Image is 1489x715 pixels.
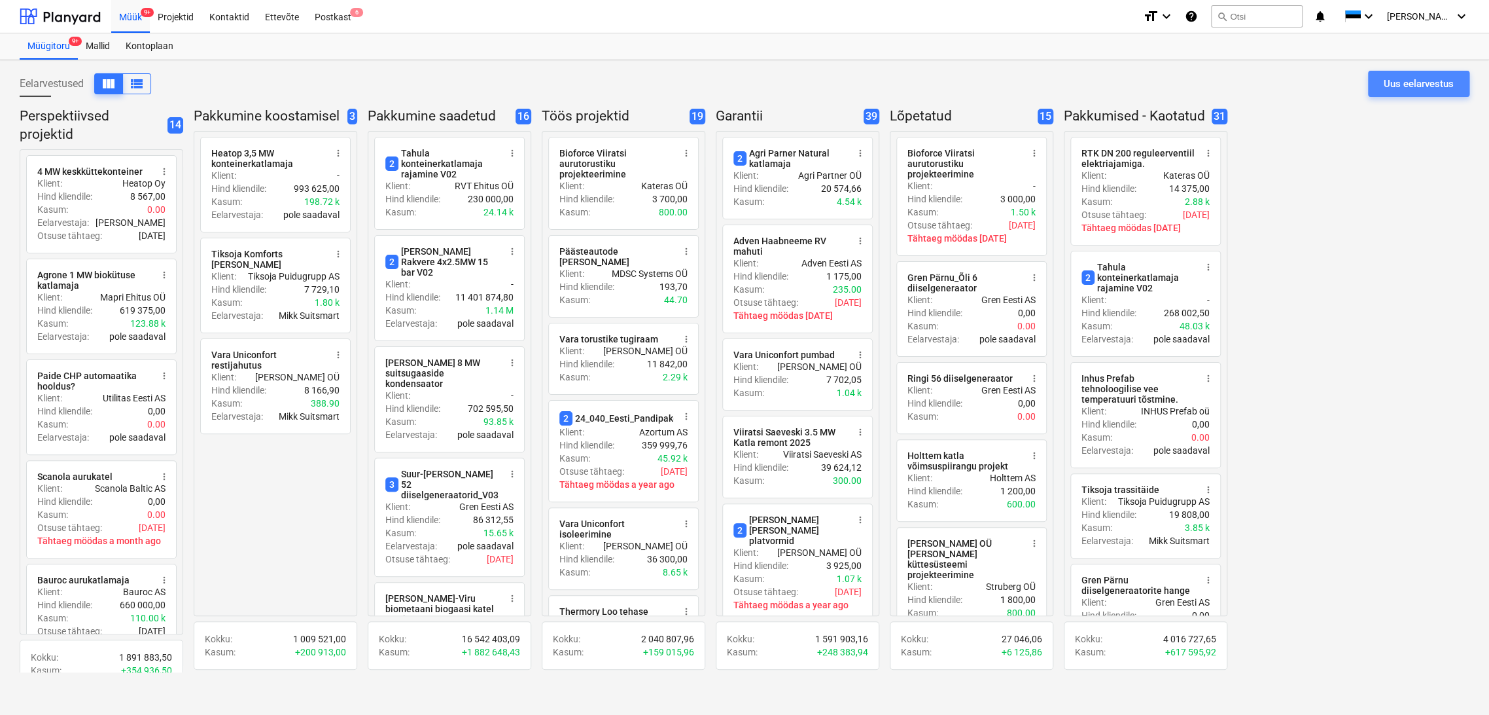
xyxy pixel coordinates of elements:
[837,195,862,208] p: 4.54 k
[1153,333,1210,346] p: pole saadaval
[459,500,514,513] p: Gren Eesti AS
[559,452,590,465] p: Kasum :
[681,246,692,257] span: more_vert
[304,195,340,208] p: 198.72 k
[385,389,410,402] p: Klient :
[1081,262,1195,293] div: Tahula konteinerkatlamaja rajamine V02
[801,257,862,270] p: Adven Eesti AS
[385,246,499,278] div: [PERSON_NAME] Rakvere 4x2.5MW 15 bar V02
[385,402,440,415] p: Hind kliendile :
[907,333,959,346] p: Eelarvestaja :
[20,73,151,94] div: Eelarvestused
[798,169,862,182] p: Agri Partner OÜ
[37,471,113,482] div: Scanola aurukatel
[733,350,835,360] div: Vara Uniconfort pumbad
[96,216,166,229] p: [PERSON_NAME]
[37,190,92,203] p: Hind kliendile :
[907,373,1013,384] div: Ringi 56 diiselgeneraator
[483,206,514,219] p: 24.14 k
[559,426,584,439] p: Klient :
[663,371,688,384] p: 2.29 k
[1203,373,1214,384] span: more_vert
[821,461,862,474] p: 39 624,12
[37,431,89,444] p: Eelarvestaja :
[907,471,932,485] p: Klient :
[559,148,673,179] div: Bioforce Viiratsi aurutorustiku projekteerimine
[294,182,340,195] p: 993 625,00
[681,334,692,344] span: more_vert
[659,280,688,293] p: 193,70
[20,33,78,60] a: Müügitoru9+
[1153,444,1210,457] p: pole saadaval
[1029,373,1040,384] span: more_vert
[907,219,972,232] p: Otsuse tähtaeg :
[130,317,166,330] p: 123.88 k
[907,485,962,498] p: Hind kliendile :
[681,411,692,422] span: more_vert
[837,386,862,399] p: 1.04 k
[1361,9,1376,24] i: keyboard_arrow_down
[907,306,962,320] p: Hind kliendile :
[1081,208,1146,221] p: Otsuse tähtaeg :
[333,148,343,158] span: more_vert
[733,386,764,399] p: Kasum :
[211,350,325,371] div: Vara Uniconfort restijahutus
[1185,9,1198,24] i: Abikeskus
[1203,262,1214,272] span: more_vert
[37,508,68,521] p: Kasum :
[211,371,236,384] p: Klient :
[37,495,92,508] p: Hind kliendile :
[211,309,263,322] p: Eelarvestaja :
[159,575,169,585] span: more_vert
[733,257,758,270] p: Klient :
[907,320,938,333] p: Kasum :
[507,469,517,479] span: more_vert
[37,371,151,392] div: Paide CHP automaatika hooldus?
[37,270,151,291] div: Agrone 1 MW biokütuse katlamaja
[890,107,1032,126] p: Lõpetatud
[733,461,788,474] p: Hind kliendile :
[1081,444,1133,457] p: Eelarvestaja :
[122,177,166,190] p: Heatop Oy
[907,384,932,397] p: Klient :
[37,291,62,304] p: Klient :
[507,246,517,257] span: more_vert
[559,411,799,426] div: 24_040_Eesti_Pandipakend_elekter_automaatika_V02
[1064,107,1206,126] p: Pakkumised - Kaotatud
[1313,9,1326,24] i: notifications
[855,515,866,525] span: more_vert
[1141,405,1210,418] p: INHUS Prefab oü
[37,216,89,229] p: Eelarvestaja :
[642,439,688,452] p: 359 999,76
[167,117,183,134] span: 14
[783,448,862,461] p: Viiratsi Saeveski AS
[368,107,510,126] p: Pakkumine saadetud
[907,293,932,306] p: Klient :
[211,397,242,410] p: Kasum :
[148,405,166,418] p: 0,00
[1081,270,1095,285] span: 2
[455,179,514,192] p: RVT Ehitus OÜ
[507,148,517,158] span: more_vert
[1203,148,1214,158] span: more_vert
[385,192,440,206] p: Hind kliendile :
[559,246,673,267] div: Päästeautode [PERSON_NAME]
[1009,219,1036,232] p: [DATE]
[211,270,236,283] p: Klient :
[1033,179,1036,192] p: -
[385,477,398,492] span: 3
[211,208,263,221] p: Eelarvestaja :
[120,304,166,317] p: 619 375,00
[1000,485,1036,498] p: 1 200,00
[211,283,266,296] p: Hind kliendile :
[907,498,938,511] p: Kasum :
[304,384,340,397] p: 8 166,90
[603,344,688,357] p: [PERSON_NAME] OÜ
[148,495,166,508] p: 0,00
[129,76,145,92] span: Kuva veergudena
[95,482,166,495] p: Scanola Baltic AS
[855,350,866,360] span: more_vert
[1081,320,1112,333] p: Kasum :
[159,270,169,280] span: more_vert
[835,296,862,309] p: [DATE]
